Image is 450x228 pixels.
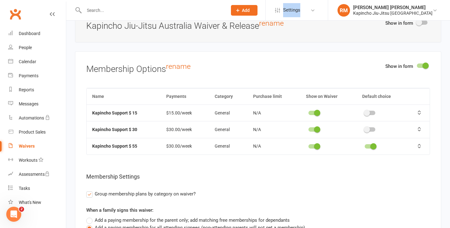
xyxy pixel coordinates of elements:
a: Assessments [8,167,66,181]
th: Default choice [357,88,409,104]
a: Clubworx [7,6,23,22]
div: [PERSON_NAME] [PERSON_NAME] [353,5,432,10]
button: Home [98,3,110,14]
strong: Kapincho Support $ 55 [92,144,137,149]
a: Messages [8,97,66,111]
div: Kapincho Jiu-Jitsu [GEOGRAPHIC_DATA] [353,10,432,16]
td: General [209,104,248,121]
h1: [PERSON_NAME] [30,3,71,8]
a: Workouts [8,153,66,167]
div: Hi [PERSON_NAME],Thanks again for choosing Clubworx. We trust that you're enjoying your experienc... [5,36,102,151]
a: Dashboard [8,27,66,41]
a: What's New [8,195,66,210]
button: go back [4,3,16,14]
button: Upload attachment [30,180,35,185]
span: Settings [283,3,300,17]
label: When a family signs this waiver: [86,206,153,214]
td: N/A [247,138,300,155]
div: Hi [PERSON_NAME], [10,40,97,46]
strong: Kapincho Support $ 30 [92,127,137,132]
label: Add a paying membership for the parent only; add matching free memberships for dependants [86,216,290,224]
p: Active over [DATE] [30,8,68,14]
div: Waivers [19,144,35,149]
h5: Membership Settings [86,172,430,181]
th: Purchase limit [247,88,300,104]
span: Add [242,8,250,13]
button: Send a message… [107,178,117,188]
div: Reports [19,87,34,92]
label: Show in form [385,19,413,27]
button: Gif picker [20,180,25,185]
a: Product Sales [8,125,66,139]
td: General [209,138,248,155]
a: Calendar [8,55,66,69]
a: Reports [8,83,66,97]
div: $15.00/week [166,111,203,115]
div: $30.00/week [166,127,203,132]
td: N/A [247,104,300,121]
input: Search... [82,6,223,15]
a: Automations [8,111,66,125]
th: Show on Waiver [300,88,357,104]
th: Name [87,88,161,104]
th: Payments [161,88,209,104]
span: Group membership plans by category on waiver? [95,190,196,197]
div: Product Sales [19,129,46,134]
div: Close [110,3,121,14]
label: Show in form [385,63,413,70]
span: 2 [19,207,24,212]
div: Thanks again for choosing Clubworx. We trust that you're enjoying your experience so far. [10,49,97,68]
div: Automations [19,115,44,120]
td: General [209,121,248,138]
div: People [19,45,32,50]
div: What's New [19,200,41,205]
a: rename [259,19,284,28]
a: People [8,41,66,55]
div: Tasks [19,186,30,191]
div: [PERSON_NAME] • 8m ago [10,152,60,156]
a: Sure, I've Got A Couple Minutes Now! [10,120,92,125]
div: Payments [19,73,38,78]
h3: Kapincho Jiu-Jitsu Australia Waiver & Release [86,19,430,31]
a: Payments [8,69,66,83]
a: Waivers [8,139,66,153]
a: rename [166,62,191,71]
div: Dashboard [19,31,40,36]
h3: Membership Options [86,63,430,74]
img: Profile image for Emily [18,3,28,13]
div: Assessments [19,172,50,177]
div: If you follow the link below you'll find a super easy, short form you can complete to provide fee... [10,92,97,116]
td: N/A [247,121,300,138]
div: Calendar [19,59,36,64]
button: Add [231,5,257,16]
strong: Kapincho Support $ 15 [92,110,137,115]
div: If you have a few moments spare [DATE], we'd really appreciate it if you could provide a review! [10,70,97,89]
div: RM [337,4,350,17]
div: $30.00/week [166,144,203,149]
div: Messages [19,101,38,106]
div: Thanks again, [PERSON_NAME]. [10,129,97,147]
textarea: Message… [5,167,120,178]
iframe: Intercom live chat [6,207,21,222]
div: Workouts [19,158,37,163]
a: Tasks [8,181,66,195]
div: Emily says… [5,36,120,165]
button: Emoji picker [10,180,15,185]
th: Category [209,88,248,104]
